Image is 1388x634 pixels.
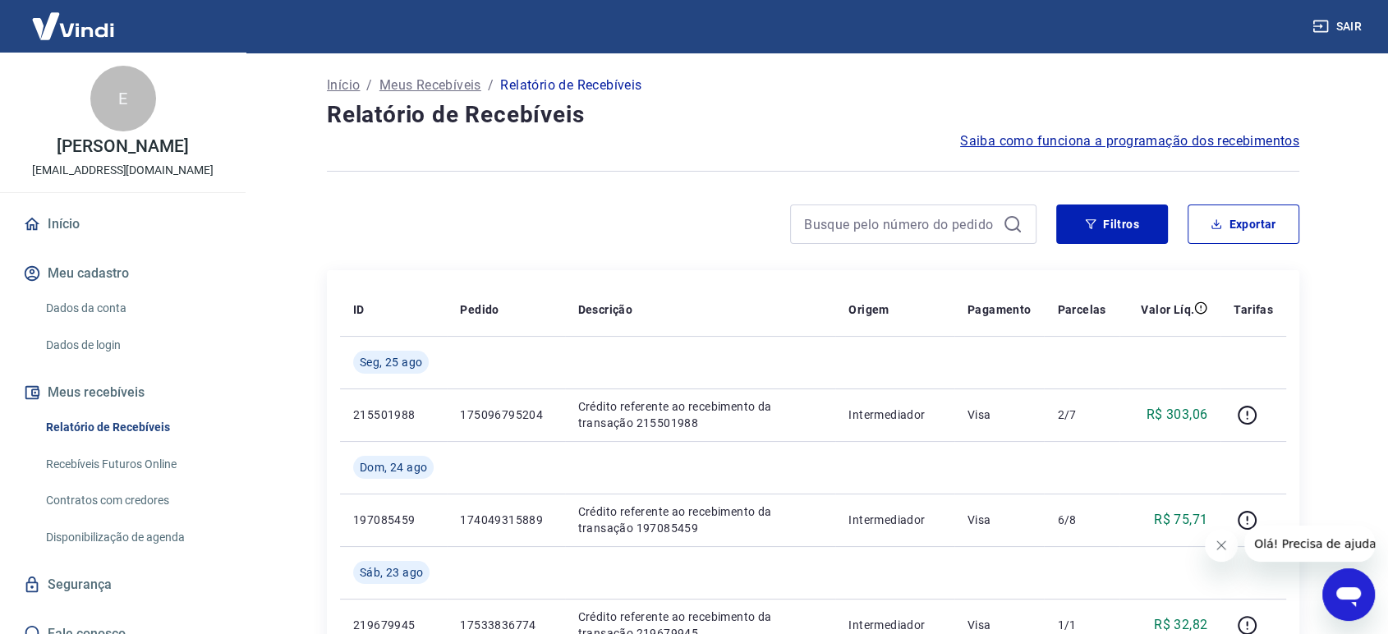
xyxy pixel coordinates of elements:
[360,564,423,581] span: Sáb, 23 ago
[39,521,226,554] a: Disponibilização de agenda
[488,76,494,95] p: /
[460,407,551,423] p: 175096795204
[20,1,126,51] img: Vindi
[379,76,481,95] a: Meus Recebíveis
[967,617,1032,633] p: Visa
[500,76,641,95] p: Relatório de Recebíveis
[1322,568,1375,621] iframe: Botão para abrir a janela de mensagens
[960,131,1299,151] a: Saiba como funciona a programação dos recebimentos
[967,301,1032,318] p: Pagamento
[90,66,156,131] div: E
[1057,407,1105,423] p: 2/7
[353,512,434,528] p: 197085459
[353,301,365,318] p: ID
[578,301,633,318] p: Descrição
[360,354,422,370] span: Seg, 25 ago
[10,11,138,25] span: Olá! Precisa de ajuda?
[460,301,499,318] p: Pedido
[366,76,372,95] p: /
[39,411,226,444] a: Relatório de Recebíveis
[353,407,434,423] p: 215501988
[1309,11,1368,42] button: Sair
[578,398,823,431] p: Crédito referente ao recebimento da transação 215501988
[848,407,941,423] p: Intermediador
[32,162,214,179] p: [EMAIL_ADDRESS][DOMAIN_NAME]
[20,206,226,242] a: Início
[460,617,551,633] p: 17533836774
[20,255,226,292] button: Meu cadastro
[578,503,823,536] p: Crédito referente ao recebimento da transação 197085459
[1056,204,1168,244] button: Filtros
[39,328,226,362] a: Dados de login
[848,512,941,528] p: Intermediador
[848,301,889,318] p: Origem
[804,212,996,237] input: Busque pelo número do pedido
[1141,301,1194,318] p: Valor Líq.
[1154,510,1207,530] p: R$ 75,71
[353,617,434,633] p: 219679945
[327,99,1299,131] h4: Relatório de Recebíveis
[327,76,360,95] a: Início
[360,459,427,475] span: Dom, 24 ago
[20,374,226,411] button: Meus recebíveis
[1205,529,1238,562] iframe: Fechar mensagem
[967,512,1032,528] p: Visa
[39,484,226,517] a: Contratos com credores
[1057,617,1105,633] p: 1/1
[848,617,941,633] p: Intermediador
[1147,405,1208,425] p: R$ 303,06
[1234,301,1273,318] p: Tarifas
[1057,512,1105,528] p: 6/8
[1188,204,1299,244] button: Exportar
[1057,301,1105,318] p: Parcelas
[39,292,226,325] a: Dados da conta
[1244,526,1375,562] iframe: Mensagem da empresa
[39,448,226,481] a: Recebíveis Futuros Online
[20,567,226,603] a: Segurança
[967,407,1032,423] p: Visa
[460,512,551,528] p: 174049315889
[57,138,188,155] p: [PERSON_NAME]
